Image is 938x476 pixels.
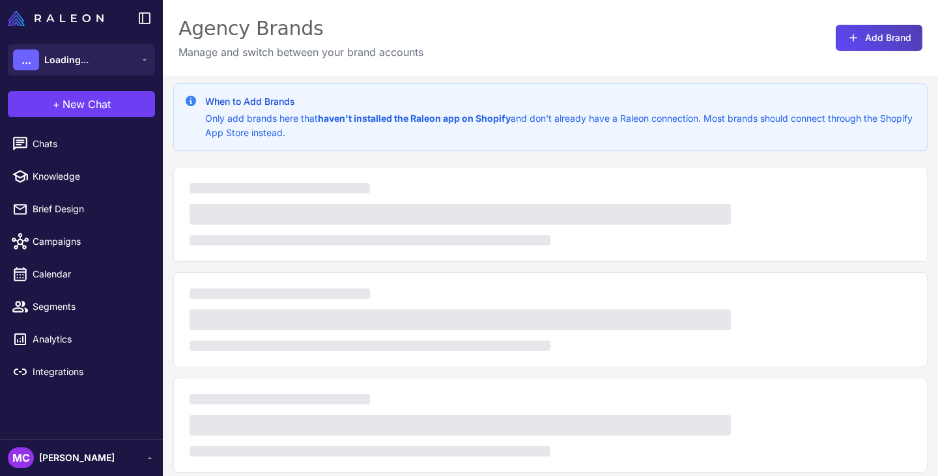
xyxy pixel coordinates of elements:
[33,267,147,281] span: Calendar
[33,332,147,346] span: Analytics
[8,44,155,76] button: ...Loading...
[33,169,147,184] span: Knowledge
[8,10,104,26] img: Raleon Logo
[5,163,158,190] a: Knowledge
[33,202,147,216] span: Brief Design
[5,326,158,353] a: Analytics
[33,365,147,379] span: Integrations
[5,228,158,255] a: Campaigns
[836,25,922,51] button: Add Brand
[5,195,158,223] a: Brief Design
[33,137,147,151] span: Chats
[13,49,39,70] div: ...
[33,300,147,314] span: Segments
[178,44,423,60] p: Manage and switch between your brand accounts
[5,358,158,385] a: Integrations
[8,91,155,117] button: +New Chat
[205,94,917,109] h3: When to Add Brands
[53,96,60,112] span: +
[33,234,147,249] span: Campaigns
[178,16,423,42] div: Agency Brands
[205,111,917,140] p: Only add brands here that and don't already have a Raleon connection. Most brands should connect ...
[5,130,158,158] a: Chats
[44,53,89,67] span: Loading...
[5,260,158,288] a: Calendar
[8,10,109,26] a: Raleon Logo
[39,451,115,465] span: [PERSON_NAME]
[63,96,111,112] span: New Chat
[8,447,34,468] div: MC
[318,113,511,124] strong: haven't installed the Raleon app on Shopify
[5,293,158,320] a: Segments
